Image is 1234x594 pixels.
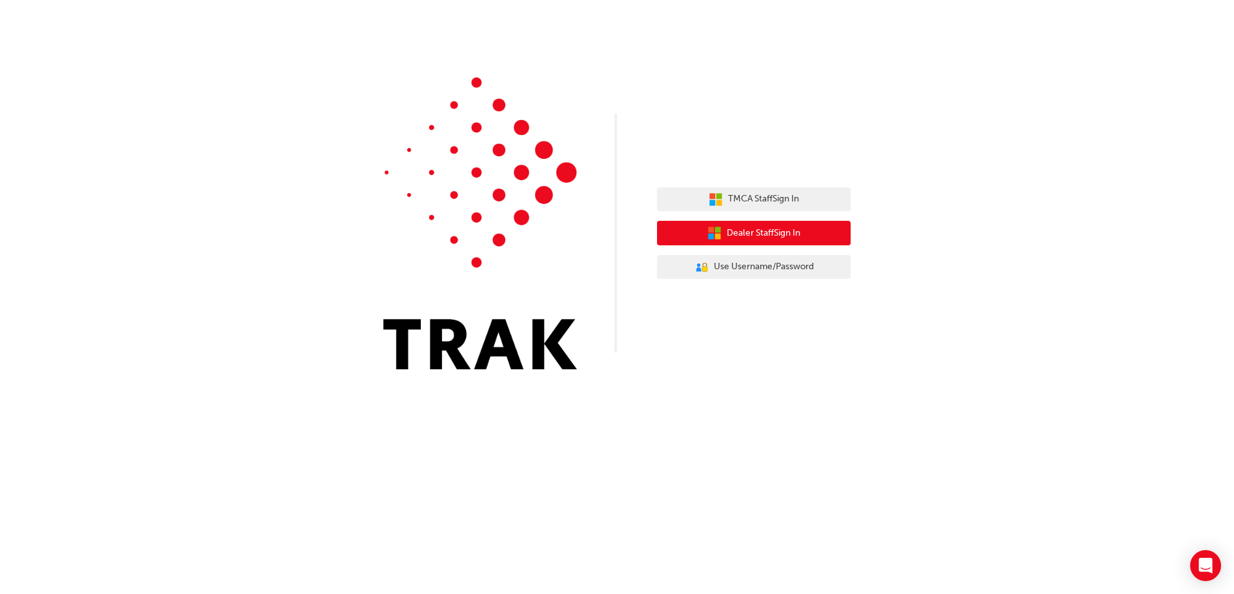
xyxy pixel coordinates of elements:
span: Use Username/Password [714,260,814,274]
button: Use Username/Password [657,255,851,280]
img: Trak [383,77,577,369]
div: Open Intercom Messenger [1190,550,1221,581]
button: TMCA StaffSign In [657,187,851,212]
span: Dealer Staff Sign In [727,226,800,241]
button: Dealer StaffSign In [657,221,851,245]
span: TMCA Staff Sign In [728,192,799,207]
